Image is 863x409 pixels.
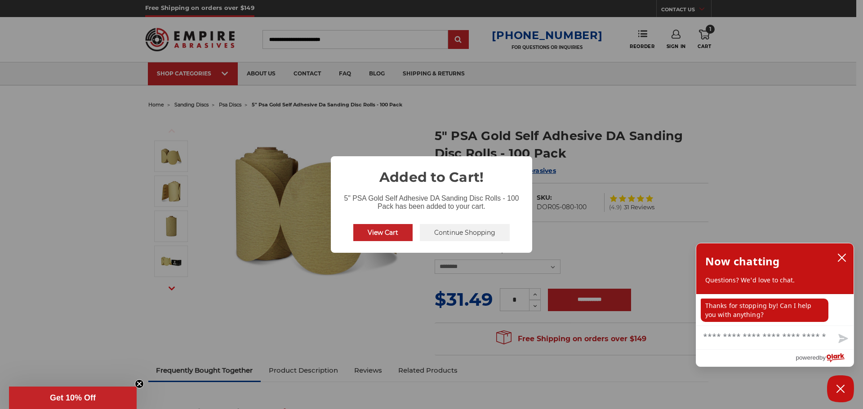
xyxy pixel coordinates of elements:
[819,352,826,363] span: by
[831,329,854,349] button: Send message
[835,251,849,264] button: close chatbox
[696,243,854,367] div: olark chatbox
[701,299,828,322] p: Thanks for stopping by! Can I help you with anything?
[796,352,819,363] span: powered
[696,294,854,325] div: chat
[827,375,854,402] button: Close Chatbox
[331,156,532,187] h2: Added to Cart!
[331,187,532,212] div: 5" PSA Gold Self Adhesive DA Sanding Disc Rolls - 100 Pack has been added to your cart.
[796,350,854,366] a: Powered by Olark
[50,393,96,402] span: Get 10% Off
[353,224,413,241] button: View Cart
[705,276,845,285] p: Questions? We'd love to chat.
[705,252,779,270] h2: Now chatting
[135,379,144,388] button: Close teaser
[420,224,510,241] button: Continue Shopping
